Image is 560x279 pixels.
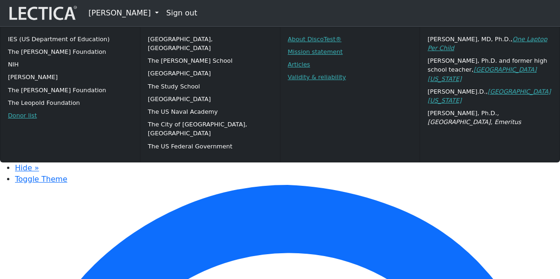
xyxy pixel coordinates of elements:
[162,4,201,22] a: Sign out
[148,56,273,65] p: The [PERSON_NAME] School
[288,48,343,55] a: Mission statement
[427,56,552,83] p: [PERSON_NAME], Ph.D. and former high school teacher,
[8,47,133,56] p: The [PERSON_NAME] Foundation
[148,107,273,116] p: The US Naval Academy
[148,69,273,78] p: [GEOGRAPHIC_DATA]
[148,142,273,151] p: The US Federal Government
[7,4,77,22] img: lecticalive
[148,35,273,52] p: [GEOGRAPHIC_DATA], [GEOGRAPHIC_DATA]
[427,66,537,82] a: [GEOGRAPHIC_DATA][US_STATE]
[8,60,133,69] p: NIH
[288,73,346,81] a: Validity & reliability
[85,4,162,22] a: [PERSON_NAME]
[148,120,273,138] p: The City of [GEOGRAPHIC_DATA], [GEOGRAPHIC_DATA]
[8,35,133,44] p: IES (US Department of Education)
[8,112,37,119] a: Donor list
[427,36,547,51] a: One Laptop Per Child
[148,82,273,91] p: The Study School
[427,35,552,52] p: [PERSON_NAME], MD, Ph.D.,
[15,163,39,172] a: Hide »
[8,86,133,95] p: The [PERSON_NAME] Foundation
[288,61,310,68] a: Articles
[148,95,273,103] p: [GEOGRAPHIC_DATA]
[427,87,552,105] p: [PERSON_NAME].D.,
[427,109,552,126] p: [PERSON_NAME], Ph.D.
[8,98,133,107] p: The Leopold Foundation
[288,36,342,43] a: About DiscoTest®
[8,73,133,81] p: [PERSON_NAME]
[427,88,551,104] a: [GEOGRAPHIC_DATA][US_STATE]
